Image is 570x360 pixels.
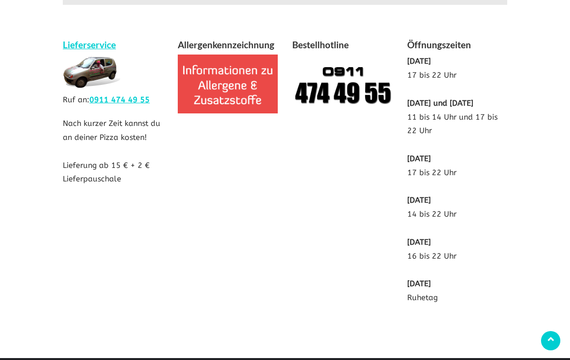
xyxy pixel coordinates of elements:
b: [DATE] [407,195,431,205]
b: [DATE] [407,237,431,247]
img: lieferservice pietro [63,55,121,88]
h4: Öffnungszeiten [407,38,508,55]
img: allergenkennzeichnung [178,55,278,113]
b: [DATE] [407,56,431,66]
p: 17 bis 22 Uhr 11 bis 14 Uhr und 17 bis 22 Uhr 17 bis 22 Uhr 14 bis 22 Uhr 16 bis 22 Uhr Ruhetag [407,55,508,305]
p: Ruf an: [63,93,163,107]
img: Pizza Pietro anrufen 09114744955 [292,55,393,113]
b: [DATE] [407,279,431,288]
h4: Allergenkennzeichnung [178,38,278,55]
a: Lieferservice [63,39,116,50]
h4: Bestellhotline [292,38,393,55]
a: 0911 474 49 55 [89,95,150,104]
b: [DATE] [407,154,431,163]
b: [DATE] und [DATE] [407,98,473,108]
div: Nach kurzer Zeit kannst du an deiner Pizza kosten! Lieferung ab 15 € + 2 € Lieferpauschale [56,38,171,196]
